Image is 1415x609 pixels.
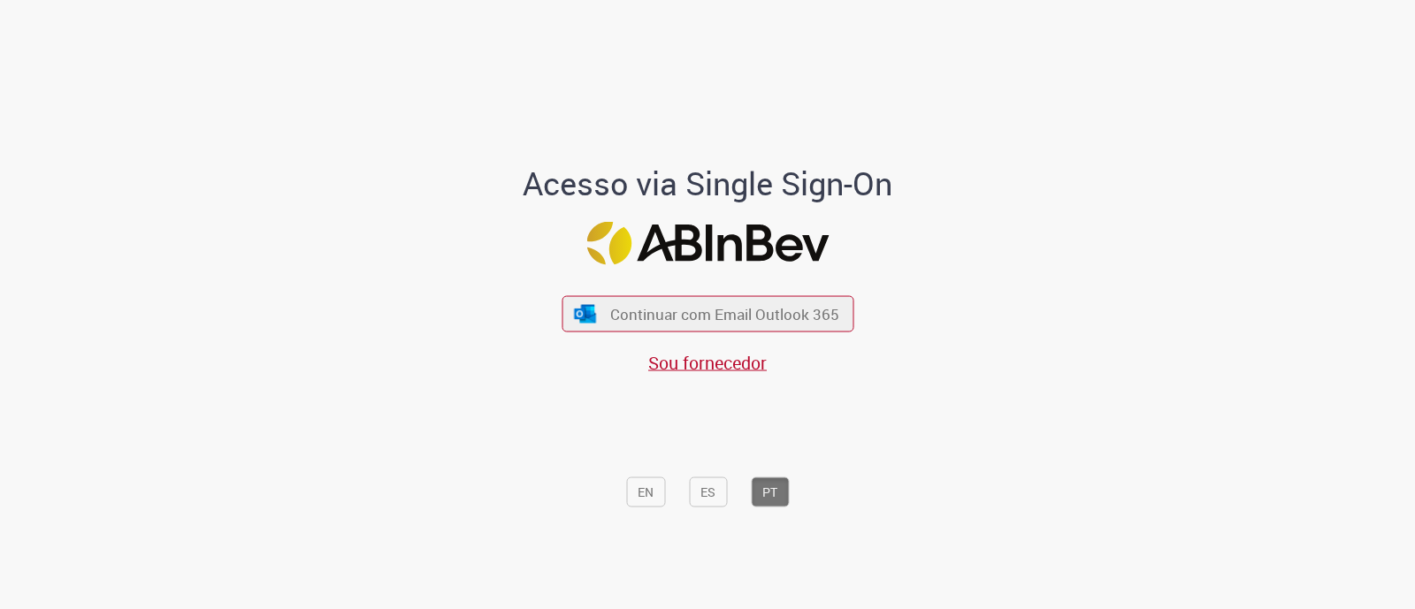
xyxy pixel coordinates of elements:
img: ícone Azure/Microsoft 360 [573,304,598,323]
button: ícone Azure/Microsoft 360 Continuar com Email Outlook 365 [562,296,853,332]
button: EN [626,476,665,506]
img: Logo ABInBev [586,222,829,265]
button: PT [751,476,789,506]
a: Sou fornecedor [648,351,767,375]
button: ES [689,476,727,506]
h1: Acesso via Single Sign-On [463,165,953,201]
span: Continuar com Email Outlook 365 [610,304,839,324]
